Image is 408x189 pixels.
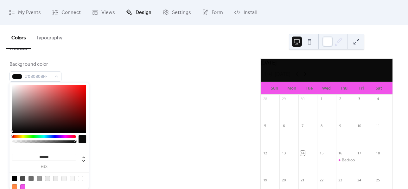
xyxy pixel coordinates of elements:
div: Bedroom Kandi Virtual Party [342,158,392,163]
div: Wed [318,82,335,95]
div: Tue [301,82,318,95]
div: 17 [357,151,361,155]
div: 25 [376,178,380,183]
div: 10 [357,124,361,128]
div: 1 [319,97,324,101]
div: 21 [300,178,305,183]
div: 28 [263,97,267,101]
div: Sun [266,82,283,95]
div: 8 [319,124,324,128]
div: rgb(255, 255, 255) [78,176,83,181]
div: 15 [319,151,324,155]
div: 18 [376,151,380,155]
span: Settings [172,8,191,18]
div: 30 [300,97,305,101]
button: Typography [31,25,67,48]
span: Design [136,8,151,18]
div: 9 [338,124,343,128]
div: 22 [319,178,324,183]
div: 11 [376,124,380,128]
div: Background color [10,61,60,68]
div: Bedroom Kandi Virtual Party [336,158,355,163]
div: 19 [263,178,267,183]
div: rgb(153, 153, 153) [37,176,42,181]
div: 24 [357,178,361,183]
div: 3 [357,97,361,101]
a: Design [121,3,156,22]
div: rgb(74, 74, 74) [20,176,25,181]
label: hex [12,165,76,169]
div: rgb(231, 231, 231) [45,176,50,181]
div: 4 [376,97,380,101]
div: rgb(248, 248, 248) [70,176,75,181]
div: Header [10,45,29,52]
div: Sat [370,82,387,95]
div: Fri [353,82,370,95]
span: Install [244,8,257,18]
span: Form [212,8,223,18]
div: 2 [338,97,343,101]
a: Form [197,3,228,22]
a: Install [229,3,261,22]
div: 5 [263,124,267,128]
a: Settings [158,3,196,22]
div: 16 [338,151,343,155]
div: 6 [281,124,286,128]
span: Views [101,8,115,18]
div: [DATE] [261,59,392,66]
div: 13 [281,151,286,155]
div: 23 [338,178,343,183]
span: #0B0B0BFF [25,73,51,81]
span: Connect [61,8,81,18]
div: 20 [281,178,286,183]
a: My Events [4,3,46,22]
a: Connect [47,3,86,22]
div: 14 [300,151,305,155]
button: Colors [6,25,31,49]
div: rgb(243, 243, 243) [61,176,67,181]
div: 12 [263,151,267,155]
div: rgb(0, 0, 0) [12,176,17,181]
a: Views [87,3,120,22]
div: 29 [281,97,286,101]
div: rgb(235, 235, 235) [53,176,58,181]
div: Thu [335,82,353,95]
span: My Events [18,8,41,18]
div: Mon [283,82,301,95]
div: rgb(108, 108, 108) [29,176,34,181]
div: 7 [300,124,305,128]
